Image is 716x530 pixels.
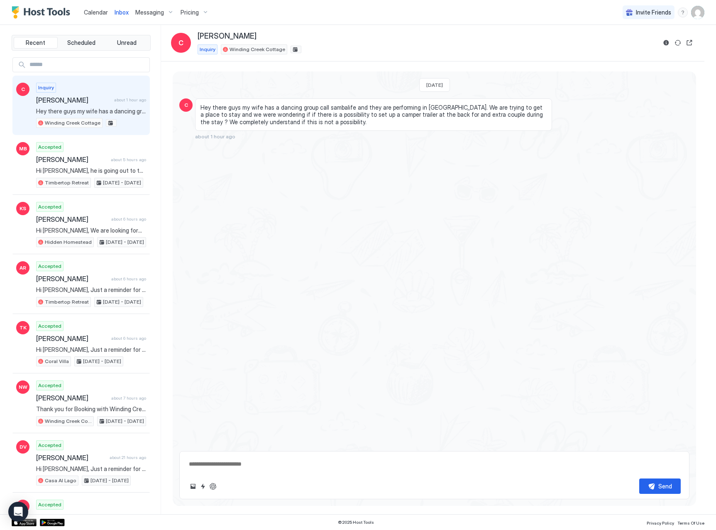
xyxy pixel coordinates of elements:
[114,97,146,103] span: about 1 hour ago
[36,96,111,104] span: [PERSON_NAME]
[188,481,198,491] button: Upload image
[12,35,151,51] div: tab-group
[26,58,149,72] input: Input Field
[230,46,285,53] span: Winding Creek Cottage
[677,518,704,527] a: Terms Of Use
[40,519,65,526] a: Google Play Store
[36,454,106,462] span: [PERSON_NAME]
[36,465,146,473] span: Hi [PERSON_NAME], Just a reminder for your upcoming stay at [GEOGRAPHIC_DATA]. I hope you are loo...
[36,275,108,283] span: [PERSON_NAME]
[111,216,146,222] span: about 6 hours ago
[21,86,25,93] span: C
[103,179,141,186] span: [DATE] - [DATE]
[12,6,74,19] a: Host Tools Logo
[20,264,26,272] span: AR
[38,442,61,449] span: Accepted
[12,519,37,526] a: App Store
[691,6,704,19] div: User profile
[106,238,144,246] span: [DATE] - [DATE]
[636,9,671,16] span: Invite Friends
[36,334,108,343] span: [PERSON_NAME]
[198,481,208,491] button: Quick reply
[111,336,146,341] span: about 6 hours ago
[45,179,89,186] span: Timbertop Retreat
[20,205,26,212] span: KS
[36,286,146,294] span: Hi [PERSON_NAME], Just a reminder for your upcoming stay at [GEOGRAPHIC_DATA]! I hope you are loo...
[111,157,146,162] span: about 5 hours ago
[111,276,146,282] span: about 6 hours ago
[45,119,100,127] span: Winding Creek Cottage
[19,145,27,152] span: MB
[83,358,121,365] span: [DATE] - [DATE]
[38,322,61,330] span: Accepted
[36,346,146,353] span: Hi [PERSON_NAME], Just a reminder for your upcoming stay at [GEOGRAPHIC_DATA]. I hope you are loo...
[647,518,674,527] a: Privacy Policy
[198,32,257,41] span: [PERSON_NAME]
[195,133,235,140] span: about 1 hour ago
[36,513,130,521] span: Burçak Karayiğit
[178,38,183,48] span: C
[110,455,146,460] span: about 21 hours ago
[184,101,188,109] span: C
[639,478,681,494] button: Send
[647,520,674,525] span: Privacy Policy
[26,39,45,47] span: Recent
[38,143,61,151] span: Accepted
[20,324,27,331] span: TK
[20,443,27,451] span: DV
[38,501,61,508] span: Accepted
[84,9,108,16] span: Calendar
[36,394,108,402] span: [PERSON_NAME]
[38,203,61,211] span: Accepted
[117,39,137,47] span: Unread
[200,104,547,126] span: Hey there guys my wife has a dancing group call sambalife and they are performing in [GEOGRAPHIC_...
[90,477,129,484] span: [DATE] - [DATE]
[36,227,146,234] span: Hi [PERSON_NAME], We are looking forward to our stay in [GEOGRAPHIC_DATA] in a few months. we wil...
[45,358,69,365] span: Coral Villa
[208,481,218,491] button: ChatGPT Auto Reply
[135,9,164,16] span: Messaging
[684,38,694,48] button: Open reservation
[8,502,28,522] div: Open Intercom Messenger
[658,482,672,491] div: Send
[67,39,95,47] span: Scheduled
[45,298,89,306] span: Timbertop Retreat
[673,38,683,48] button: Sync reservation
[678,7,688,17] div: menu
[111,395,146,401] span: about 7 hours ago
[115,9,129,16] span: Inbox
[661,38,671,48] button: Reservation information
[38,263,61,270] span: Accepted
[36,108,146,115] span: Hey there guys my wife has a dancing group call sambalife and they are performing in [GEOGRAPHIC_...
[103,298,141,306] span: [DATE] - [DATE]
[36,167,146,174] span: Hi [PERSON_NAME], he is going out to the house [DATE] and I've asked if we can have the quote by ...
[105,37,149,49] button: Unread
[181,9,199,16] span: Pricing
[45,417,92,425] span: Winding Creek Cottage
[84,8,108,17] a: Calendar
[426,82,443,88] span: [DATE]
[45,477,76,484] span: Casa Al Lago
[38,382,61,389] span: Accepted
[106,417,144,425] span: [DATE] - [DATE]
[36,405,146,413] span: Thank you for Booking with Winding Creek Cottage! Please take a look at the bedroom/bed step up o...
[45,238,92,246] span: Hidden Homestead
[19,383,27,391] span: NW
[115,8,129,17] a: Inbox
[36,155,108,164] span: [PERSON_NAME]
[38,84,54,91] span: Inquiry
[14,37,58,49] button: Recent
[677,520,704,525] span: Terms Of Use
[338,520,374,525] span: © 2025 Host Tools
[59,37,103,49] button: Scheduled
[200,46,215,53] span: Inquiry
[36,215,108,223] span: [PERSON_NAME]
